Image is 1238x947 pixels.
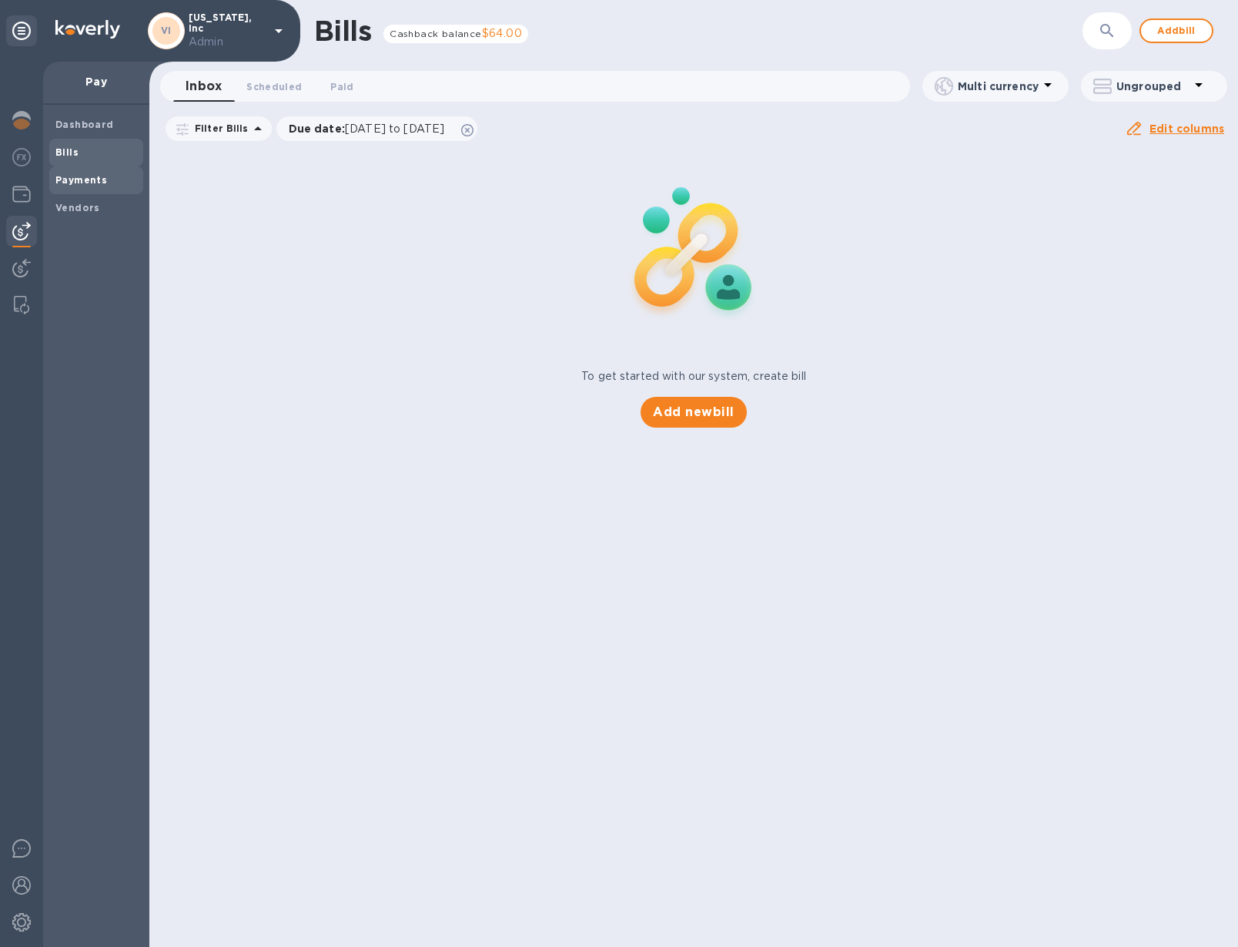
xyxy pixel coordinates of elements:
[314,15,371,47] h1: Bills
[246,79,302,95] span: Scheduled
[1153,22,1200,40] span: Add bill
[641,397,746,428] button: Add newbill
[186,76,222,97] span: Inbox
[55,146,79,158] b: Bills
[390,28,481,39] span: Cashback balance
[189,34,266,50] p: Admin
[345,123,444,135] span: [DATE] to [DATE]
[55,20,120,39] img: Logo
[653,403,734,421] span: Add new bill
[12,185,31,203] img: Wallets
[330,79,353,95] span: Paid
[6,15,37,46] div: Unpin categories
[276,116,478,141] div: Due date:[DATE] to [DATE]
[12,148,31,166] img: Foreign exchange
[189,122,249,135] p: Filter Bills
[958,79,1039,94] p: Multi currency
[1116,79,1189,94] p: Ungrouped
[289,121,453,136] p: Due date :
[55,174,107,186] b: Payments
[161,25,172,36] b: VI
[55,74,137,89] p: Pay
[581,368,806,385] p: To get started with our system, create bill
[1139,18,1213,43] button: Addbill
[189,12,266,50] p: [US_STATE], Inc
[55,119,114,130] b: Dashboard
[55,202,100,213] b: Vendors
[482,27,522,39] span: $64.00
[1149,123,1224,135] u: Edit columns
